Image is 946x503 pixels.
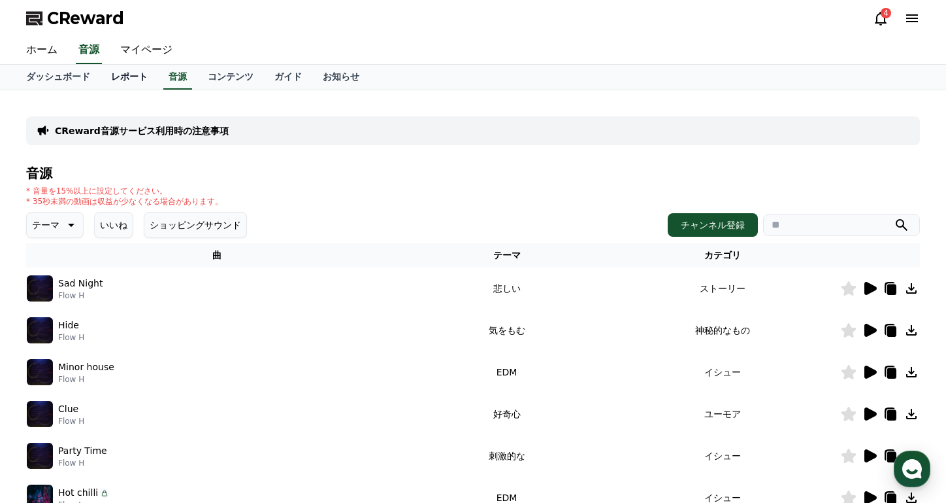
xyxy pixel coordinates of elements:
[110,37,183,64] a: マイページ
[26,166,920,181] h4: 音源
[112,415,143,425] span: チャット
[101,65,158,90] a: レポート
[202,414,218,425] span: 設定
[58,402,78,416] p: Clue
[16,37,68,64] a: ホーム
[668,213,758,237] button: チャンネル登録
[58,360,114,374] p: Minor house
[47,8,124,29] span: CReward
[27,401,53,427] img: music
[408,243,605,268] th: テーマ
[605,243,840,268] th: カテゴリ
[27,275,53,302] img: music
[144,212,247,238] button: ショッピングサウンド
[605,268,840,309] td: ストーリー
[58,277,103,290] p: Sad Night
[169,394,251,427] a: 設定
[605,393,840,435] td: ユーモア
[58,444,107,458] p: Party Time
[605,435,840,477] td: イシュー
[312,65,370,90] a: お知らせ
[58,319,79,332] p: Hide
[408,435,605,477] td: 刺激的な
[16,65,101,90] a: ダッシュボード
[32,216,59,234] p: テーマ
[58,290,103,301] p: Flow H
[4,394,86,427] a: ホーム
[58,332,84,343] p: Flow H
[58,416,84,426] p: Flow H
[58,374,114,385] p: Flow H
[33,414,57,425] span: ホーム
[408,393,605,435] td: 好奇心
[264,65,312,90] a: ガイド
[408,268,605,309] td: 悲しい
[881,8,891,18] div: 4
[408,351,605,393] td: EDM
[94,212,133,238] button: いいね
[58,458,107,468] p: Flow H
[26,243,408,268] th: 曲
[26,196,223,207] p: * 35秒未満の動画は収益が少なくなる場合があります。
[26,8,124,29] a: CReward
[197,65,264,90] a: コンテンツ
[27,317,53,343] img: music
[163,65,192,90] a: 音源
[76,37,102,64] a: 音源
[605,309,840,351] td: 神秘的なもの
[58,486,98,500] p: Hot chilli
[408,309,605,351] td: 気をもむ
[27,443,53,469] img: music
[86,394,169,427] a: チャット
[605,351,840,393] td: イシュー
[27,359,53,385] img: music
[26,186,223,196] p: * 音量を15%以上に設定してください。
[26,212,84,238] button: テーマ
[55,124,229,137] a: CReward音源サービス利用時の注意事項
[873,10,889,26] a: 4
